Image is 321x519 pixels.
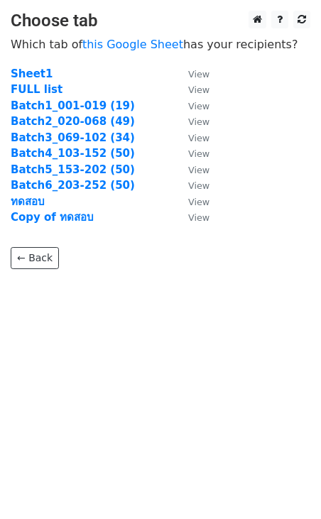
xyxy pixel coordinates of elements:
[82,38,183,51] a: this Google Sheet
[188,212,210,223] small: View
[11,211,94,224] a: Copy of ทดสอบ
[174,115,210,128] a: View
[188,197,210,207] small: View
[11,37,310,52] p: Which tab of has your recipients?
[188,101,210,111] small: View
[188,69,210,80] small: View
[174,179,210,192] a: View
[188,148,210,159] small: View
[174,131,210,144] a: View
[174,163,210,176] a: View
[174,67,210,80] a: View
[188,84,210,95] small: View
[174,99,210,112] a: View
[11,115,135,128] a: Batch2_020-068 (49)
[11,179,135,192] a: Batch6_203-252 (50)
[188,116,210,127] small: View
[11,195,45,208] a: ทดสอบ
[11,131,135,144] a: Batch3_069-102 (34)
[11,147,135,160] a: Batch4_103-152 (50)
[174,195,210,208] a: View
[11,247,59,269] a: ← Back
[174,147,210,160] a: View
[188,133,210,143] small: View
[11,83,62,96] a: FULL list
[188,180,210,191] small: View
[11,163,135,176] a: Batch5_153-202 (50)
[174,83,210,96] a: View
[188,165,210,175] small: View
[11,99,135,112] a: Batch1_001-019 (19)
[174,211,210,224] a: View
[11,11,310,31] h3: Choose tab
[11,67,53,80] a: Sheet1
